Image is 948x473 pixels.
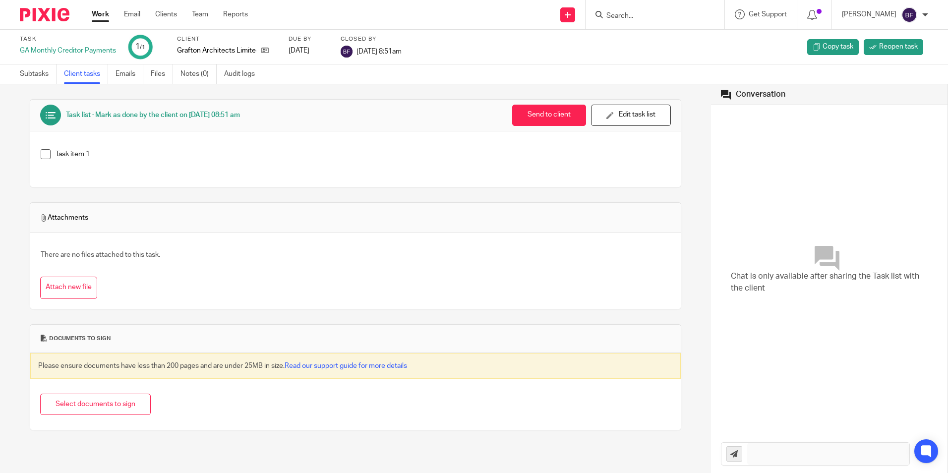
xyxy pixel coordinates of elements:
a: Audit logs [224,64,262,84]
p: [PERSON_NAME] [842,9,896,19]
div: [DATE] [289,46,328,56]
span: [DATE] 8:51am [356,48,402,55]
img: svg%3E [901,7,917,23]
a: Team [192,9,208,19]
span: Reopen task [879,42,918,52]
div: Please ensure documents have less than 200 pages and are under 25MB in size. [30,353,681,379]
a: Files [151,64,173,84]
p: Task item 1 [56,149,671,159]
span: Copy task [823,42,853,52]
a: Email [124,9,140,19]
label: Client [177,35,276,43]
button: Send to client [512,105,586,126]
small: /1 [140,45,145,50]
a: Copy task [807,39,859,55]
span: There are no files attached to this task. [41,251,160,258]
label: Task [20,35,116,43]
input: Search [605,12,695,21]
a: Work [92,9,109,19]
span: Get Support [749,11,787,18]
a: Client tasks [64,64,108,84]
div: GA Monthly Creditor Payments [20,46,116,56]
a: Reopen task [864,39,923,55]
a: Notes (0) [180,64,217,84]
a: Clients [155,9,177,19]
label: Closed by [341,35,402,43]
button: Select documents to sign [40,394,151,415]
a: Reports [223,9,248,19]
button: Edit task list [591,105,671,126]
div: Task list · Mark as done by the client on [DATE] 08:51 am [66,110,240,120]
span: Attachments [40,213,88,223]
img: svg%3E [341,46,353,58]
div: Conversation [736,89,785,100]
a: Subtasks [20,64,57,84]
span: Chat is only available after sharing the Task list with the client [731,271,928,294]
div: 1 [135,41,145,53]
img: Pixie [20,8,69,21]
a: Read our support guide for more details [285,362,407,369]
label: Due by [289,35,328,43]
a: Emails [116,64,143,84]
p: Grafton Architects Limited [177,46,256,56]
span: Documents to sign [49,335,111,343]
button: Attach new file [40,277,97,299]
